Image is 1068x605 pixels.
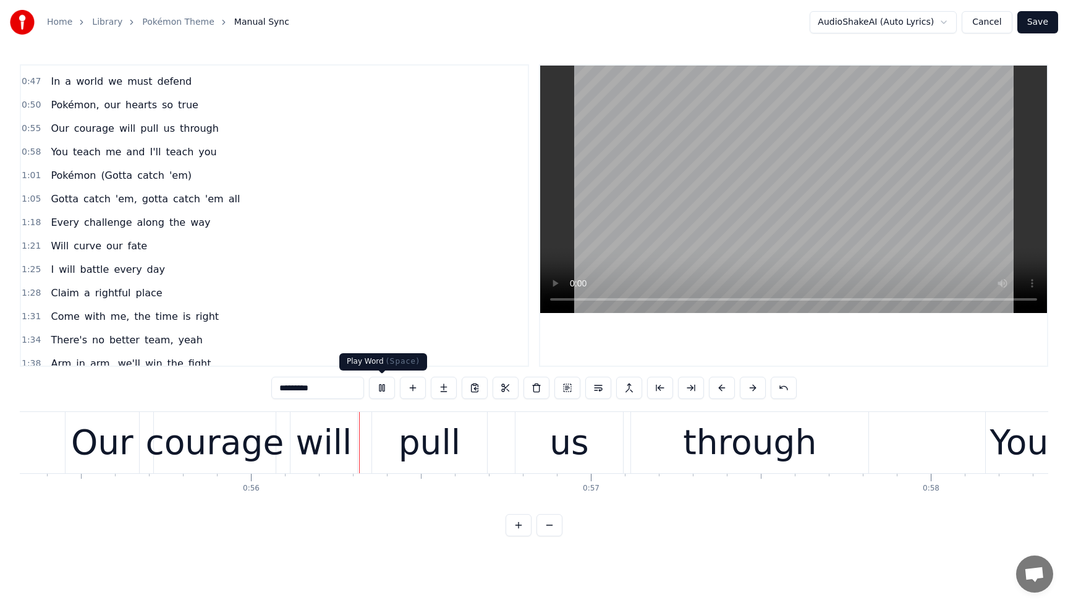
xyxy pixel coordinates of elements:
span: the [166,356,185,371]
span: Arm [49,356,72,371]
span: through [179,121,220,135]
span: with [83,309,107,324]
span: teach [72,145,102,159]
span: battle [79,262,111,277]
div: 0:56 [243,484,260,494]
span: fate [127,239,149,253]
span: Will [49,239,70,253]
span: must [126,74,153,88]
span: 1:31 [22,311,41,323]
span: Our [49,121,70,135]
div: You [990,417,1049,468]
span: you [197,145,218,159]
div: will [295,417,352,468]
span: us [162,121,176,135]
span: arm, [89,356,114,371]
div: Open chat [1016,556,1053,593]
span: There's [49,333,88,347]
div: courage [145,417,284,468]
span: Come [49,309,80,324]
span: 1:05 [22,193,41,205]
span: day [146,262,166,277]
div: through [683,417,816,468]
span: world [75,74,104,88]
span: team, [143,333,175,347]
span: right [195,309,221,324]
span: 0:58 [22,146,41,158]
span: pull [139,121,159,135]
span: yeah [177,333,204,347]
span: hearts [124,98,158,112]
span: the [133,309,151,324]
span: ( Space ) [386,357,420,366]
span: no [91,333,106,347]
span: 0:50 [22,99,41,111]
span: challenge [83,215,133,230]
span: better [108,333,141,347]
span: 1:34 [22,334,41,346]
span: 1:25 [22,264,41,276]
span: courage [73,121,116,135]
span: 'em [204,192,225,206]
span: 1:18 [22,217,41,229]
span: true [177,98,200,112]
span: I [49,262,55,277]
img: youka [10,10,35,35]
span: 0:47 [22,75,41,88]
span: every [112,262,143,277]
span: our [103,98,122,112]
span: will [118,121,137,135]
span: a [64,74,72,88]
span: Pokémon, [49,98,100,112]
div: us [549,417,589,468]
button: Cancel [962,11,1012,33]
span: along [136,215,166,230]
div: Play Word [339,353,427,371]
span: me, [109,309,131,324]
span: and [125,145,146,159]
span: In [49,74,61,88]
span: we'll [117,356,142,371]
span: all [227,192,242,206]
span: our [105,239,124,253]
span: Every [49,215,80,230]
span: me [104,145,122,159]
span: 'em) [168,168,193,182]
span: 0:55 [22,122,41,135]
span: teach [164,145,195,159]
span: catch [136,168,166,182]
span: is [182,309,192,324]
div: pull [399,417,460,468]
div: 0:58 [923,484,939,494]
span: we [107,74,124,88]
span: the [168,215,187,230]
button: Save [1017,11,1058,33]
span: place [135,286,164,300]
span: curve [72,239,103,253]
nav: breadcrumb [47,16,289,28]
span: 1:28 [22,287,41,299]
div: 0:57 [583,484,600,494]
span: Pokémon [49,168,97,182]
span: will [57,262,76,277]
span: (Gotta [100,168,133,182]
span: in [75,356,87,371]
a: Home [47,16,72,28]
span: catch [82,192,112,206]
a: Library [92,16,122,28]
span: I'll [148,145,162,159]
span: 'em, [114,192,138,206]
div: Our [71,417,133,468]
span: catch [172,192,201,206]
span: You [49,145,69,159]
span: win [144,356,164,371]
span: Claim [49,286,80,300]
span: defend [156,74,193,88]
span: way [189,215,211,230]
span: fight [187,356,213,371]
span: gotta [141,192,169,206]
span: a [83,286,91,300]
span: time [155,309,179,324]
span: Manual Sync [234,16,289,28]
a: Pokémon Theme [142,16,214,28]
